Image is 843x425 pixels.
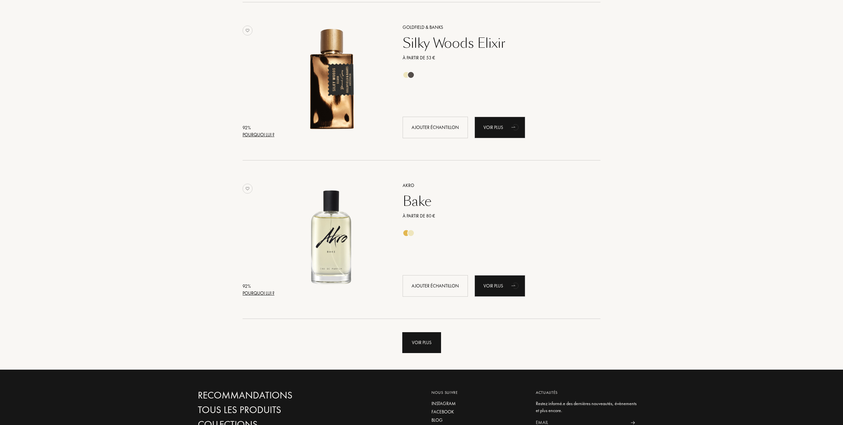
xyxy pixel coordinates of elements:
[398,182,591,189] a: Akro
[475,117,525,138] div: Voir plus
[243,124,274,131] div: 92 %
[431,408,526,415] a: Facebook
[277,16,393,146] a: Silky Woods Elixir Goldfield & Banks
[398,35,591,51] a: Silky Woods Elixir
[403,275,468,297] div: Ajouter échantillon
[509,120,522,134] div: animation
[277,23,387,133] img: Silky Woods Elixir Goldfield & Banks
[536,400,640,414] div: Restez informé.e des dernières nouveautés, évènements et plus encore.
[243,184,253,194] img: no_like_p.png
[198,390,340,401] a: Recommandations
[277,181,387,291] img: Bake Akro
[243,290,274,297] div: Pourquoi lui ?
[198,404,340,416] a: Tous les produits
[475,117,525,138] a: Voir plusanimation
[398,54,591,61] a: À partir de 53 €
[536,390,640,395] div: Actualités
[431,417,526,424] a: Blog
[631,421,635,424] img: news_send.svg
[243,26,253,35] img: no_like_p.png
[509,279,522,292] div: animation
[431,390,526,395] div: Nous suivre
[403,117,468,138] div: Ajouter échantillon
[475,275,525,297] div: Voir plus
[475,275,525,297] a: Voir plusanimation
[431,400,526,407] a: Instagram
[398,193,591,209] a: Bake
[402,332,441,353] div: Voir plus
[398,24,591,31] a: Goldfield & Banks
[243,283,274,290] div: 92 %
[243,131,274,138] div: Pourquoi lui ?
[398,212,591,219] a: À partir de 80 €
[277,174,393,304] a: Bake Akro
